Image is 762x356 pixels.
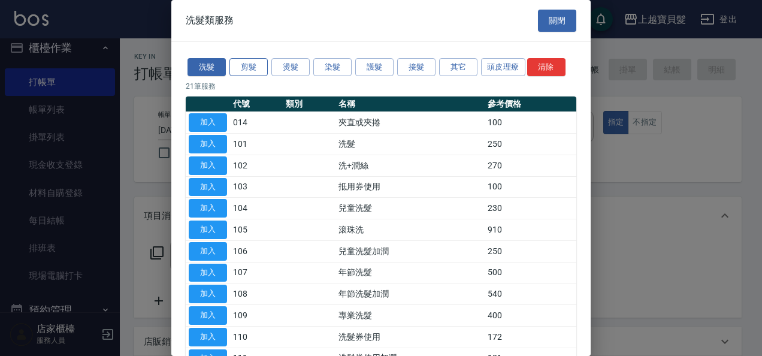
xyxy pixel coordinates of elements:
[189,135,227,153] button: 加入
[230,305,283,327] td: 109
[189,199,227,218] button: 加入
[230,262,283,283] td: 107
[335,240,485,262] td: 兒童洗髮加潤
[485,326,576,348] td: 172
[188,58,226,77] button: 洗髮
[481,58,525,77] button: 頭皮理療
[313,58,352,77] button: 染髮
[335,96,485,112] th: 名稱
[229,58,268,77] button: 剪髮
[189,113,227,132] button: 加入
[335,305,485,327] td: 專業洗髮
[189,156,227,175] button: 加入
[283,96,335,112] th: 類別
[527,58,566,77] button: 清除
[186,14,234,26] span: 洗髮類服務
[186,81,576,92] p: 21 筆服務
[538,10,576,32] button: 關閉
[485,198,576,219] td: 230
[335,198,485,219] td: 兒童洗髮
[485,283,576,305] td: 540
[230,96,283,112] th: 代號
[485,262,576,283] td: 500
[189,264,227,282] button: 加入
[189,306,227,325] button: 加入
[485,305,576,327] td: 400
[397,58,436,77] button: 接髮
[335,262,485,283] td: 年節洗髮
[335,155,485,176] td: 洗+潤絲
[189,285,227,303] button: 加入
[230,240,283,262] td: 106
[335,283,485,305] td: 年節洗髮加潤
[230,155,283,176] td: 102
[230,219,283,241] td: 105
[189,328,227,346] button: 加入
[485,219,576,241] td: 910
[335,219,485,241] td: 滾珠洗
[335,134,485,155] td: 洗髮
[485,176,576,198] td: 100
[335,176,485,198] td: 抵用券使用
[485,112,576,134] td: 100
[485,96,576,112] th: 參考價格
[189,221,227,239] button: 加入
[335,112,485,134] td: 夾直或夾捲
[335,326,485,348] td: 洗髮券使用
[230,198,283,219] td: 104
[230,283,283,305] td: 108
[189,242,227,261] button: 加入
[189,178,227,197] button: 加入
[271,58,310,77] button: 燙髮
[355,58,394,77] button: 護髮
[439,58,477,77] button: 其它
[230,134,283,155] td: 101
[230,112,283,134] td: 014
[230,176,283,198] td: 103
[485,155,576,176] td: 270
[485,134,576,155] td: 250
[230,326,283,348] td: 110
[485,240,576,262] td: 250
